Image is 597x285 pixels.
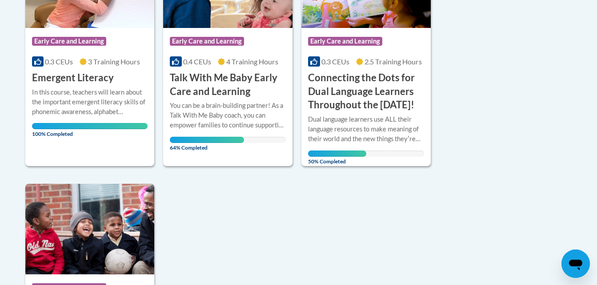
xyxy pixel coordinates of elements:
[308,150,366,157] div: Your progress
[308,37,382,46] span: Early Care and Learning
[561,249,590,278] iframe: Button to launch messaging window
[45,57,73,66] span: 0.3 CEUs
[25,184,155,274] img: Course Logo
[308,115,424,144] div: Dual language learners use ALL their language resources to make meaning of their world and the ne...
[170,37,244,46] span: Early Care and Learning
[226,57,278,66] span: 4 Training Hours
[32,71,114,85] h3: Emergent Literacy
[321,57,349,66] span: 0.3 CEUs
[308,150,366,165] span: 50% Completed
[308,71,424,112] h3: Connecting the Dots for Dual Language Learners Throughout the [DATE]!
[365,57,422,66] span: 2.5 Training Hours
[170,71,286,99] h3: Talk With Me Baby Early Care and Learning
[32,123,148,129] div: Your progress
[32,123,148,137] span: 100% Completed
[170,137,244,151] span: 64% Completed
[170,137,244,143] div: Your progress
[170,101,286,130] div: You can be a brain-building partner! As a Talk With Me Baby coach, you can empower families to co...
[32,37,106,46] span: Early Care and Learning
[183,57,211,66] span: 0.4 CEUs
[88,57,140,66] span: 3 Training Hours
[32,87,148,117] div: In this course, teachers will learn about the important emergent literacy skills of phonemic awar...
